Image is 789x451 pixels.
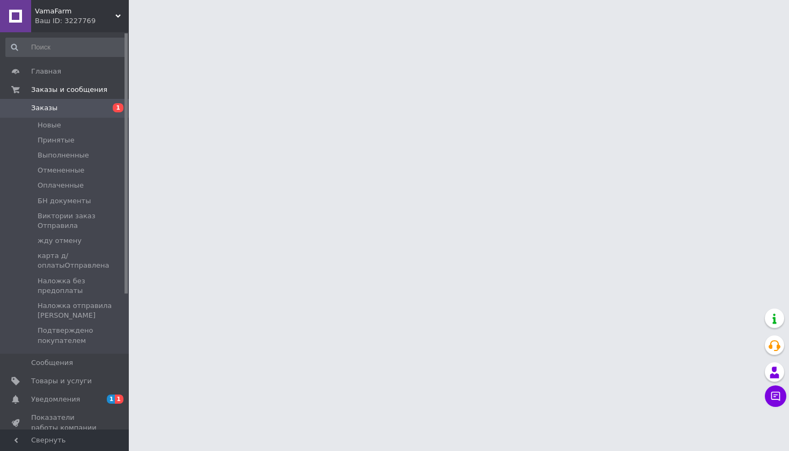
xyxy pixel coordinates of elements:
[38,326,126,345] span: Подтверждено покупателем
[31,67,61,76] span: Главная
[38,276,126,296] span: Наложка без предоплаты
[31,358,73,368] span: Сообщения
[107,395,115,404] span: 1
[38,120,61,130] span: Новые
[113,103,123,112] span: 1
[31,376,92,386] span: Товары и услуги
[115,395,123,404] span: 1
[38,151,89,160] span: Выполненные
[38,181,84,190] span: Оплаченные
[5,38,127,57] input: Поиск
[38,135,75,145] span: Принятые
[38,301,126,320] span: Наложка отправила [PERSON_NAME]
[38,196,91,206] span: БН документы
[31,85,107,95] span: Заказы и сообщения
[31,395,80,404] span: Уведомления
[38,251,126,270] span: карта д/оплатыОтправлена
[35,6,115,16] span: VamaFarm
[38,236,82,246] span: жду отмену
[31,413,99,432] span: Показатели работы компании
[38,166,84,175] span: Отмененные
[35,16,129,26] div: Ваш ID: 3227769
[31,103,57,113] span: Заказы
[38,211,126,231] span: Виктории заказ Отправила
[765,385,786,407] button: Чат с покупателем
